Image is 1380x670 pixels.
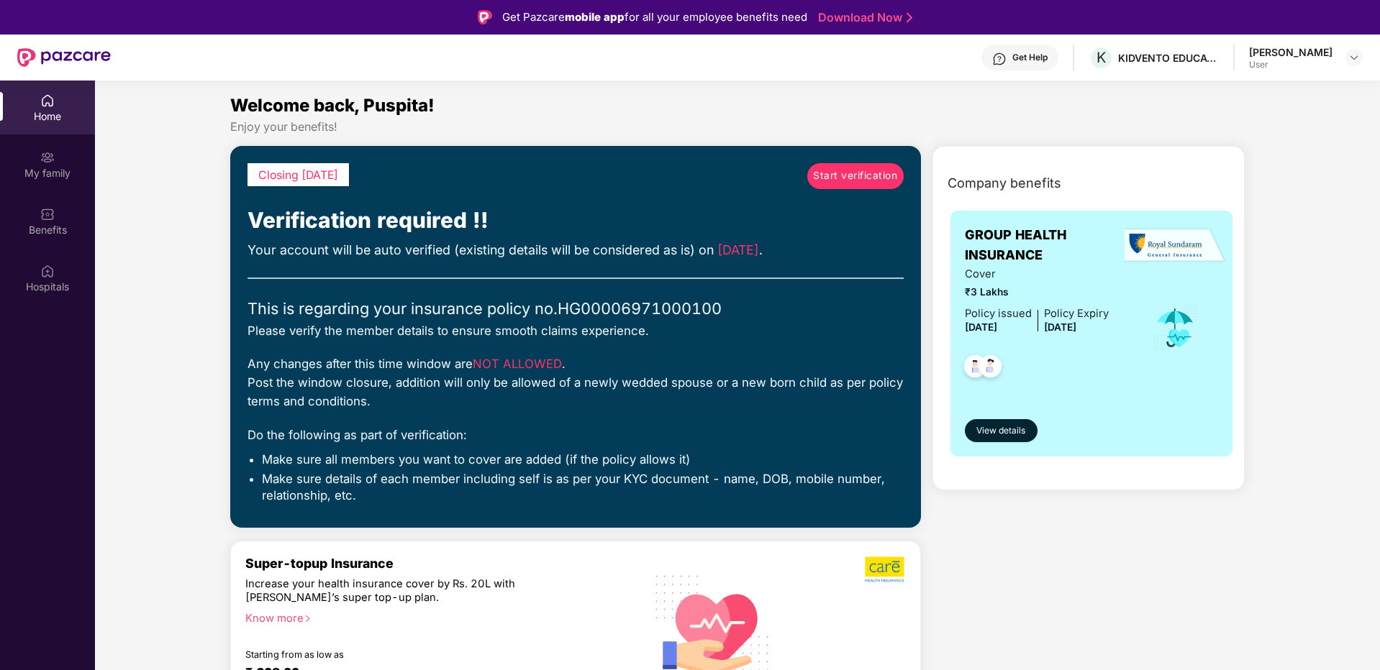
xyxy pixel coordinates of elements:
[478,10,492,24] img: Logo
[245,556,631,571] div: Super-topup Insurance
[262,451,904,467] li: Make sure all members you want to cover are added (if the policy allows it)
[958,351,993,386] img: svg+xml;base64,PHN2ZyB4bWxucz0iaHR0cDovL3d3dy53My5vcmcvMjAwMC9zdmciIHdpZHRoPSI0OC45NDMiIGhlaWdodD...
[818,10,908,25] a: Download Now
[304,615,312,623] span: right
[40,264,55,278] img: svg+xml;base64,PHN2ZyBpZD0iSG9zcGl0YWxzIiB4bWxucz0iaHR0cDovL3d3dy53My5vcmcvMjAwMC9zdmciIHdpZHRoPS...
[865,556,906,583] img: b5dec4f62d2307b9de63beb79f102df3.png
[992,52,1007,66] img: svg+xml;base64,PHN2ZyBpZD0iSGVscC0zMngzMiIgeG1sbnM9Imh0dHA6Ly93d3cudzMub3JnLzIwMDAvc3ZnIiB3aWR0aD...
[965,419,1038,442] button: View details
[565,10,625,24] strong: mobile app
[965,285,1109,300] span: ₹3 Lakhs
[248,354,904,411] div: Any changes after this time window are . Post the window closure, addition will only be allowed o...
[1012,52,1048,63] div: Get Help
[1097,49,1106,66] span: K
[17,48,111,67] img: New Pazcare Logo
[965,321,997,333] span: [DATE]
[1125,228,1225,263] img: insurerLogo
[245,649,570,659] div: Starting from as low as
[248,321,904,340] div: Please verify the member details to ensure smooth claims experience.
[230,119,1245,134] div: Enjoy your benefits!
[976,424,1025,438] span: View details
[473,357,562,371] span: NOT ALLOWED
[1348,52,1360,63] img: svg+xml;base64,PHN2ZyBpZD0iRHJvcGRvd24tMzJ4MzIiIHhtbG5zPSJodHRwOi8vd3d3LnczLm9yZy8yMDAwL3N2ZyIgd2...
[965,225,1132,266] span: GROUP HEALTH INSURANCE
[245,612,622,622] div: Know more
[40,150,55,165] img: svg+xml;base64,PHN2ZyB3aWR0aD0iMjAiIGhlaWdodD0iMjAiIHZpZXdCb3g9IjAgMCAyMCAyMCIgZmlsbD0ibm9uZSIgeG...
[248,240,904,260] div: Your account will be auto verified (existing details will be considered as is) on .
[948,173,1061,193] span: Company benefits
[1044,306,1109,322] div: Policy Expiry
[248,426,904,444] div: Do the following as part of verification:
[813,168,897,184] span: Start verification
[1044,321,1076,333] span: [DATE]
[907,10,912,25] img: Stroke
[40,207,55,221] img: svg+xml;base64,PHN2ZyBpZD0iQmVuZWZpdHMiIHhtbG5zPSJodHRwOi8vd3d3LnczLm9yZy8yMDAwL3N2ZyIgd2lkdGg9Ij...
[262,471,904,503] li: Make sure details of each member including self is as per your KYC document - name, DOB, mobile n...
[807,163,904,189] a: Start verification
[973,351,1008,386] img: svg+xml;base64,PHN2ZyB4bWxucz0iaHR0cDovL3d3dy53My5vcmcvMjAwMC9zdmciIHdpZHRoPSI0OC45NDMiIGhlaWdodD...
[1118,51,1219,65] div: KIDVENTO EDUCATION AND RESEARCH PRIVATE LIMITED
[245,577,568,605] div: Increase your health insurance cover by Rs. 20L with [PERSON_NAME]’s super top-up plan.
[717,242,759,257] span: [DATE]
[965,306,1032,322] div: Policy issued
[1249,45,1333,59] div: [PERSON_NAME]
[1152,304,1199,352] img: icon
[230,95,435,116] span: Welcome back, Puspita!
[1249,59,1333,70] div: User
[502,9,807,26] div: Get Pazcare for all your employee benefits need
[965,266,1109,283] span: Cover
[248,296,904,321] div: This is regarding your insurance policy no. HG00006971000100
[258,168,338,182] span: Closing [DATE]
[248,203,904,237] div: Verification required !!
[40,93,55,108] img: svg+xml;base64,PHN2ZyBpZD0iSG9tZSIgeG1sbnM9Imh0dHA6Ly93d3cudzMub3JnLzIwMDAvc3ZnIiB3aWR0aD0iMjAiIG...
